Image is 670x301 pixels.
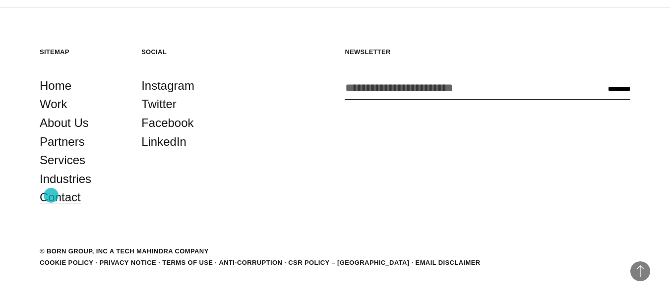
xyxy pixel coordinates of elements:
a: Contact [40,188,81,207]
a: Industries [40,170,91,188]
a: LinkedIn [141,132,186,151]
a: Facebook [141,114,193,132]
h5: Newsletter [345,48,630,56]
button: Back to Top [630,261,650,281]
div: © BORN GROUP, INC A Tech Mahindra Company [40,246,209,256]
h5: Sitemap [40,48,122,56]
a: Instagram [141,76,194,95]
a: Partners [40,132,85,151]
a: CSR POLICY – [GEOGRAPHIC_DATA] [288,259,409,266]
a: Twitter [141,95,177,114]
a: Privacy Notice [99,259,156,266]
a: Email Disclaimer [416,259,481,266]
a: Anti-Corruption [219,259,282,266]
a: Cookie Policy [40,259,93,266]
a: Work [40,95,67,114]
a: Home [40,76,71,95]
h5: Social [141,48,223,56]
a: Terms of Use [162,259,213,266]
a: About Us [40,114,89,132]
a: Services [40,151,85,170]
